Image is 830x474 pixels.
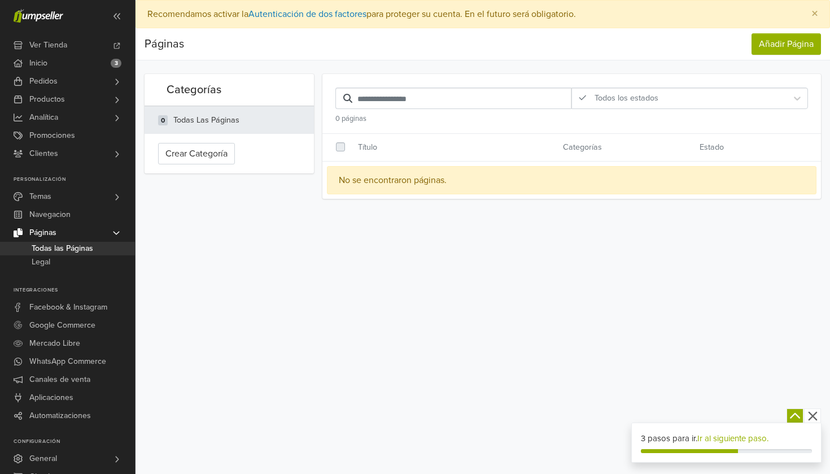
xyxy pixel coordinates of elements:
span: Automatizaciones [29,407,91,425]
span: General [29,450,57,468]
div: Todos los estados [578,92,781,105]
span: Canales de venta [29,371,90,389]
span: WhatsApp Commerce [29,353,106,371]
span: Ver Tienda [29,36,67,54]
span: Navegacion [29,206,71,224]
div: No se encontraron páginas. [327,166,817,194]
span: Productos [29,90,65,108]
a: Autenticación de dos factores [248,8,366,20]
span: Páginas [29,224,56,242]
span: Clientes [29,145,58,163]
button: Crear Categoría [158,143,235,164]
span: Inicio [29,54,47,72]
span: 3 [111,59,121,68]
div: Estado [672,141,751,154]
span: Pedidos [29,72,58,90]
span: Temas [29,188,51,206]
span: 0 [158,115,168,125]
span: Google Commerce [29,316,95,334]
button: Close [800,1,829,28]
span: × [811,6,818,22]
div: Categorías [554,141,672,154]
h5: Categorías [153,74,249,106]
a: Añadir Página [752,33,821,55]
a: Todas las Páginas [173,115,239,125]
p: Personalización [14,176,135,183]
a: Crear Categoría [158,147,235,159]
span: Facebook & Instagram [29,298,107,316]
p: Configuración [14,438,135,445]
a: Ir al siguiente paso. [697,433,768,443]
div: Título [358,141,554,154]
div: 3 pasos para ir. [641,432,812,445]
span: Todas las Páginas [32,242,93,255]
div: Todas las Páginas [173,114,239,127]
span: Analítica [29,108,58,127]
div: Páginas [145,33,184,55]
p: Integraciones [14,287,135,294]
span: 0 páginas [335,114,366,123]
span: Aplicaciones [29,389,73,407]
span: Legal [32,255,50,269]
span: Promociones [29,127,75,145]
span: Mercado Libre [29,334,80,353]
